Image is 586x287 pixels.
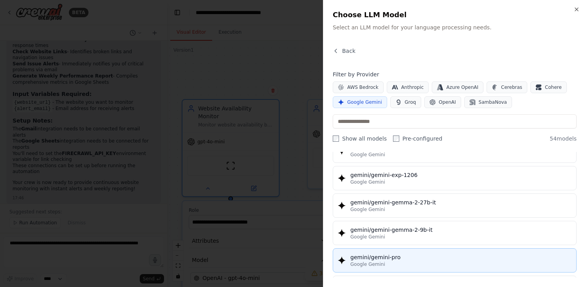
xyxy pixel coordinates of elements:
button: OpenAI [424,96,461,108]
span: Back [342,47,355,55]
button: gemini/gemini-gemma-2-9b-itGoogle Gemini [333,221,577,245]
div: gemini/gemini-gemma-2-27b-it [350,199,572,206]
button: Cohere [530,81,567,93]
span: Google Gemini [350,261,385,267]
span: Google Gemini [350,234,385,240]
input: Pre-configured [393,135,399,142]
p: Select an LLM model for your language processing needs. [333,23,577,31]
button: Groq [390,96,421,108]
button: Cerebras [487,81,527,93]
span: Anthropic [401,84,424,90]
span: AWS Bedrock [347,84,379,90]
span: Google Gemini [350,152,385,158]
div: gemini/gemini-exp-1206 [350,171,572,179]
span: Google Gemini [350,206,385,213]
div: gemini/gemini-gemma-2-9b-it [350,226,572,234]
span: 54 models [550,135,577,143]
label: Show all models [333,135,387,143]
span: Groq [405,99,416,105]
button: Google Gemini [333,96,387,108]
span: Azure OpenAI [446,84,478,90]
span: Cerebras [501,84,522,90]
button: gemini/gemini-gemma-2-27b-itGoogle Gemini [333,193,577,218]
button: Azure OpenAI [432,81,483,93]
span: Cohere [545,84,562,90]
button: Back [333,47,355,55]
button: gemini/gemini-proGoogle Gemini [333,248,577,273]
button: SambaNova [464,96,512,108]
h2: Choose LLM Model [333,9,577,20]
h4: Filter by Provider [333,70,577,78]
span: Google Gemini [350,179,385,185]
input: Show all models [333,135,339,142]
button: AWS Bedrock [333,81,384,93]
button: gemini/gemini-exp-1206Google Gemini [333,166,577,190]
label: Pre-configured [393,135,442,143]
span: Google Gemini [347,99,382,105]
button: Anthropic [387,81,429,93]
span: SambaNova [479,99,507,105]
div: gemini/gemini-pro [350,253,572,261]
span: OpenAI [439,99,456,105]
